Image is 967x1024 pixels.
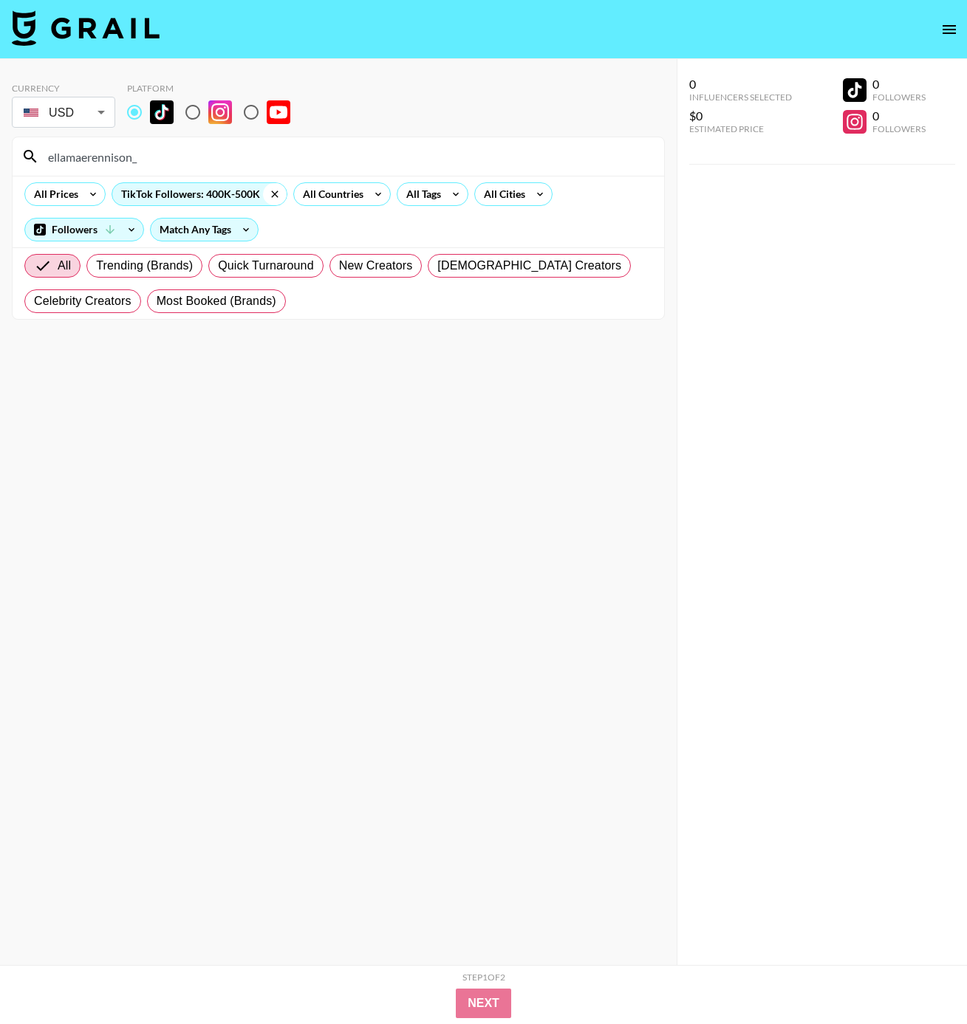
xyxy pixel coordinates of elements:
div: Step 1 of 2 [462,972,505,983]
span: Trending (Brands) [96,257,193,275]
div: 0 [872,109,926,123]
div: Match Any Tags [151,219,258,241]
div: Currency [12,83,115,94]
div: USD [15,100,112,126]
button: Next [456,989,511,1018]
button: open drawer [934,15,964,44]
span: [DEMOGRAPHIC_DATA] Creators [437,257,621,275]
div: Followers [872,92,926,103]
div: Platform [127,83,302,94]
span: Most Booked (Brands) [157,292,276,310]
div: Estimated Price [689,123,792,134]
div: Followers [25,219,143,241]
img: TikTok [150,100,174,124]
span: Celebrity Creators [34,292,131,310]
span: Quick Turnaround [218,257,314,275]
div: TikTok Followers: 400K-500K [112,183,287,205]
span: New Creators [339,257,413,275]
img: Grail Talent [12,10,160,46]
div: 0 [872,77,926,92]
span: All [58,257,71,275]
div: All Tags [397,183,444,205]
div: All Prices [25,183,81,205]
div: 0 [689,77,792,92]
div: Influencers Selected [689,92,792,103]
div: $0 [689,109,792,123]
div: All Countries [294,183,366,205]
input: Search by User Name [39,145,655,168]
img: Instagram [208,100,232,124]
img: YouTube [267,100,290,124]
iframe: Drift Widget Chat Controller [893,950,949,1006]
div: Followers [872,123,926,134]
div: All Cities [475,183,528,205]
